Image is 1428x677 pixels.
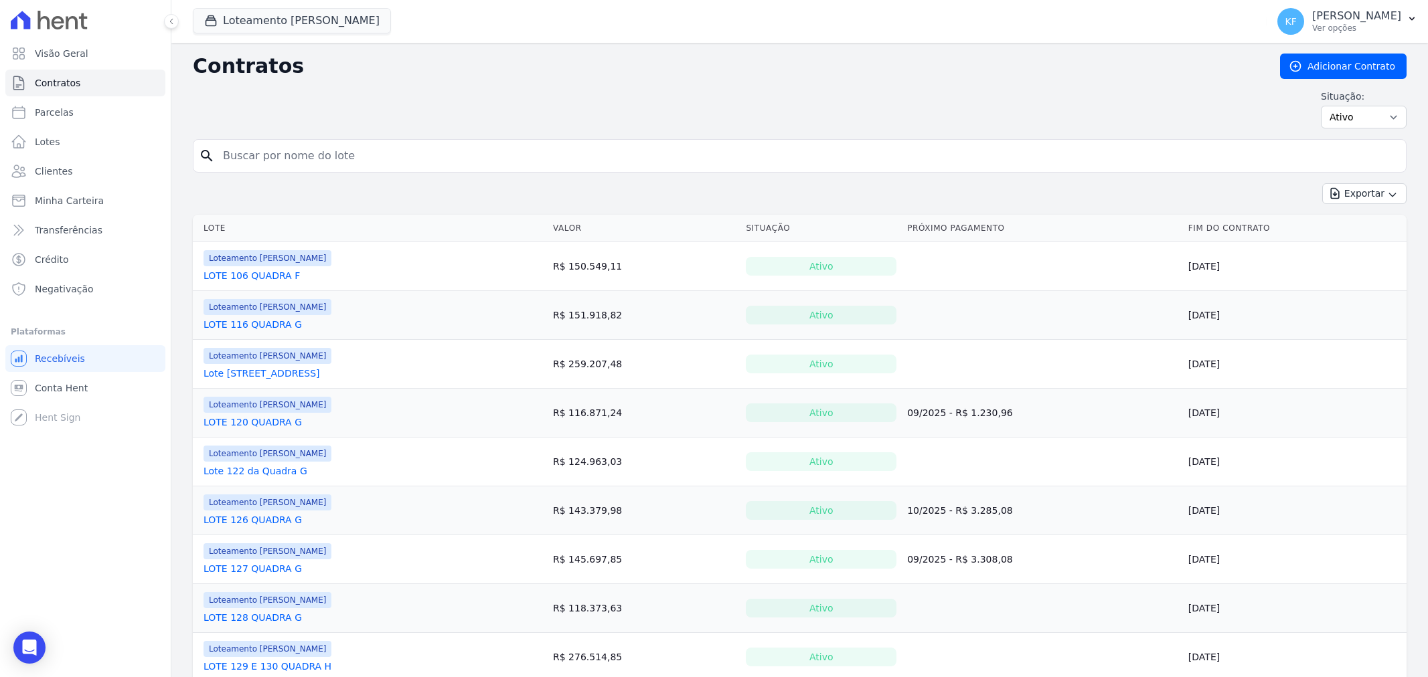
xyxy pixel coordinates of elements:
[204,592,331,608] span: Loteamento [PERSON_NAME]
[35,165,72,178] span: Clientes
[35,47,88,60] span: Visão Geral
[193,54,1259,78] h2: Contratos
[746,306,896,324] div: Ativo
[204,348,331,364] span: Loteamento [PERSON_NAME]
[193,8,391,33] button: Loteamento [PERSON_NAME]
[907,505,1013,516] a: 10/2025 - R$ 3.285,08
[5,375,165,401] a: Conta Hent
[5,158,165,185] a: Clientes
[746,550,896,569] div: Ativo
[548,291,740,340] td: R$ 151.918,82
[1267,3,1428,40] button: KF [PERSON_NAME] Ver opções
[1183,584,1407,633] td: [DATE]
[746,355,896,373] div: Ativo
[5,345,165,372] a: Recebíveis
[746,599,896,617] div: Ativo
[204,641,331,657] span: Loteamento [PERSON_NAME]
[1183,215,1407,242] th: Fim do Contrato
[5,187,165,214] a: Minha Carteira
[35,223,102,237] span: Transferências
[548,215,740,242] th: Valor
[35,352,85,365] span: Recebíveis
[1321,90,1407,103] label: Situação:
[35,106,74,119] span: Parcelas
[204,415,302,429] a: LOTE 120 QUADRA G
[35,282,94,296] span: Negativação
[35,135,60,149] span: Lotes
[746,257,896,276] div: Ativo
[548,389,740,438] td: R$ 116.871,24
[204,562,302,575] a: LOTE 127 QUADRA G
[204,318,302,331] a: LOTE 116 QUADRA G
[204,464,307,478] a: Lote 122 da Quadra G
[204,513,302,526] a: LOTE 126 QUADRA G
[204,250,331,266] span: Loteamento [PERSON_NAME]
[1183,438,1407,486] td: [DATE]
[5,40,165,67] a: Visão Geral
[1312,23,1401,33] p: Ver opções
[548,340,740,389] td: R$ 259.207,48
[204,611,302,624] a: LOTE 128 QUADRA G
[1183,486,1407,535] td: [DATE]
[35,253,69,266] span: Crédito
[1183,340,1407,389] td: [DATE]
[5,276,165,302] a: Negativação
[1183,291,1407,340] td: [DATE]
[1312,9,1401,23] p: [PERSON_NAME]
[204,494,331,510] span: Loteamento [PERSON_NAME]
[199,148,215,164] i: search
[740,215,902,242] th: Situação
[35,381,88,395] span: Conta Hent
[1280,54,1407,79] a: Adicionar Contrato
[548,486,740,535] td: R$ 143.379,98
[5,99,165,126] a: Parcelas
[204,397,331,413] span: Loteamento [PERSON_NAME]
[746,403,896,422] div: Ativo
[1183,242,1407,291] td: [DATE]
[35,194,104,207] span: Minha Carteira
[193,215,548,242] th: Lote
[548,584,740,633] td: R$ 118.373,63
[204,367,320,380] a: Lote [STREET_ADDRESS]
[1322,183,1407,204] button: Exportar
[746,648,896,666] div: Ativo
[5,217,165,244] a: Transferências
[907,554,1013,565] a: 09/2025 - R$ 3.308,08
[548,242,740,291] td: R$ 150.549,11
[1183,535,1407,584] td: [DATE]
[204,660,331,673] a: LOTE 129 E 130 QUADRA H
[902,215,1183,242] th: Próximo Pagamento
[1285,17,1296,26] span: KF
[204,446,331,462] span: Loteamento [PERSON_NAME]
[907,407,1013,418] a: 09/2025 - R$ 1.230,96
[746,501,896,520] div: Ativo
[204,269,300,282] a: LOTE 106 QUADRA F
[204,543,331,559] span: Loteamento [PERSON_NAME]
[5,70,165,96] a: Contratos
[204,299,331,315] span: Loteamento [PERSON_NAME]
[215,142,1401,169] input: Buscar por nome do lote
[746,452,896,471] div: Ativo
[11,324,160,340] div: Plataformas
[548,535,740,584] td: R$ 145.697,85
[35,76,80,90] span: Contratos
[548,438,740,486] td: R$ 124.963,03
[1183,389,1407,438] td: [DATE]
[5,246,165,273] a: Crédito
[13,632,46,664] div: Open Intercom Messenger
[5,128,165,155] a: Lotes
